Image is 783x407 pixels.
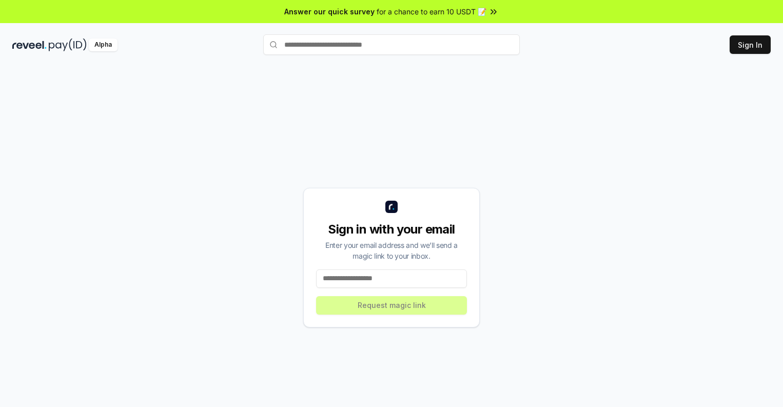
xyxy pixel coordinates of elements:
[284,6,375,17] span: Answer our quick survey
[377,6,486,17] span: for a chance to earn 10 USDT 📝
[49,38,87,51] img: pay_id
[89,38,118,51] div: Alpha
[316,240,467,261] div: Enter your email address and we’ll send a magic link to your inbox.
[730,35,771,54] button: Sign In
[316,221,467,238] div: Sign in with your email
[385,201,398,213] img: logo_small
[12,38,47,51] img: reveel_dark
